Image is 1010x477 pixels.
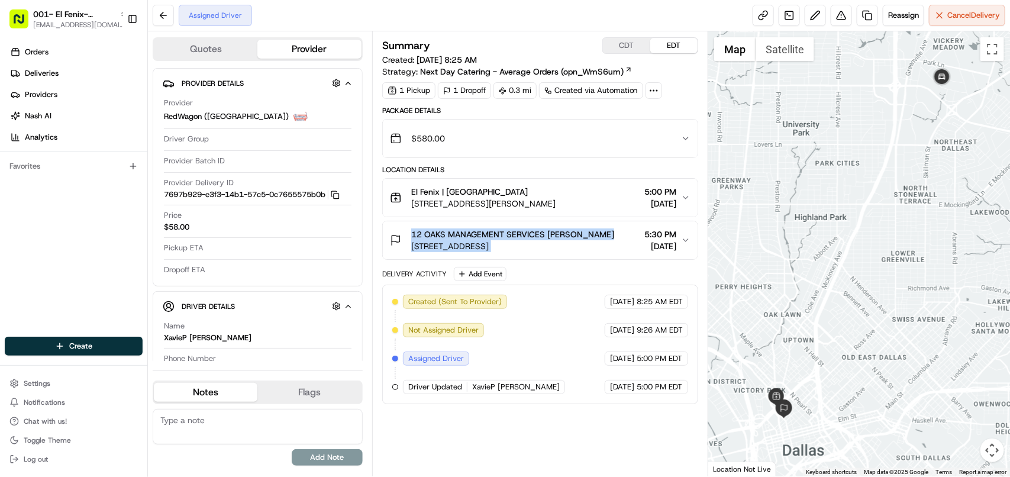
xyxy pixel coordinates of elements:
[711,461,750,476] a: Open this area in Google Maps (opens a new window)
[12,113,33,134] img: 1736555255976-a54dd68f-1ca7-489b-9aae-adbdc363a1c4
[5,432,143,449] button: Toggle Theme
[24,379,50,388] span: Settings
[383,120,698,157] button: $580.00
[382,40,430,51] h3: Summary
[164,353,216,364] span: Phone Number
[383,179,698,217] button: El Fenix | [GEOGRAPHIC_DATA][STREET_ADDRESS][PERSON_NAME]5:00 PM[DATE]
[610,325,634,336] span: [DATE]
[408,296,502,307] span: Created (Sent To Provider)
[610,382,634,392] span: [DATE]
[454,267,506,281] button: Add Event
[164,134,209,144] span: Driver Group
[164,111,289,122] span: RedWagon ([GEOGRAPHIC_DATA])
[539,82,643,99] a: Created via Automation
[24,436,71,445] span: Toggle Theme
[411,228,614,240] span: 12 OAKS MANAGEMENT SERVICES [PERSON_NAME]
[118,201,143,210] span: Pylon
[382,269,447,279] div: Delivery Activity
[472,382,560,392] span: XavieP [PERSON_NAME]
[383,221,698,259] button: 12 OAKS MANAGEMENT SERVICES [PERSON_NAME][STREET_ADDRESS]5:30 PM[DATE]
[33,20,128,30] span: [EMAIL_ADDRESS][DOMAIN_NAME]
[164,333,251,343] div: XavieP [PERSON_NAME]
[5,394,143,411] button: Notifications
[5,157,143,176] div: Favorites
[201,117,215,131] button: Start new chat
[164,210,182,221] span: Price
[154,40,257,59] button: Quotes
[382,82,435,99] div: 1 Pickup
[7,167,95,188] a: 📗Knowledge Base
[164,222,189,233] span: $58.00
[182,79,244,88] span: Provider Details
[12,47,215,66] p: Welcome 👋
[24,172,91,183] span: Knowledge Base
[610,296,634,307] span: [DATE]
[5,64,147,83] a: Deliveries
[438,82,491,99] div: 1 Dropoff
[25,68,59,79] span: Deliveries
[69,341,92,352] span: Create
[164,98,193,108] span: Provider
[164,178,234,188] span: Provider Delivery ID
[417,54,477,65] span: [DATE] 8:25 AM
[25,132,57,143] span: Analytics
[883,5,924,26] button: Reassign
[154,383,257,402] button: Notes
[5,85,147,104] a: Providers
[644,240,676,252] span: [DATE]
[164,321,185,331] span: Name
[980,439,1004,462] button: Map camera controls
[959,469,1006,475] a: Report a map error
[5,413,143,430] button: Chat with us!
[637,353,682,364] span: 5:00 PM EDT
[637,382,682,392] span: 5:00 PM EDT
[24,417,67,426] span: Chat with us!
[382,165,698,175] div: Location Details
[644,228,676,240] span: 5:30 PM
[5,451,143,468] button: Log out
[33,8,115,20] button: 001- El Fenix- [GEOGRAPHIC_DATA]
[411,133,445,144] span: $580.00
[12,12,36,36] img: Nash
[164,189,340,200] button: 7697b929-e3f3-14b1-57c5-0c7655575b0b
[40,125,150,134] div: We're available if you need us!
[806,468,857,476] button: Keyboard shortcuts
[163,73,353,93] button: Provider Details
[382,54,477,66] span: Created:
[603,38,650,53] button: CDT
[100,173,109,182] div: 💻
[24,398,65,407] span: Notifications
[411,186,528,198] span: El Fenix | [GEOGRAPHIC_DATA]
[163,296,353,316] button: Driver Details
[12,173,21,182] div: 📗
[411,240,614,252] span: [STREET_ADDRESS]
[708,462,776,476] div: Location Not Live
[182,302,235,311] span: Driver Details
[637,325,683,336] span: 9:26 AM EDT
[25,111,51,121] span: Nash AI
[929,5,1005,26] button: CancelDelivery
[947,10,1000,21] span: Cancel Delivery
[420,66,633,78] a: Next Day Catering - Average Orders (opn_WmS6um)
[25,89,57,100] span: Providers
[257,383,361,402] button: Flags
[644,186,676,198] span: 5:00 PM
[637,296,683,307] span: 8:25 AM EDT
[420,66,624,78] span: Next Day Catering - Average Orders (opn_WmS6um)
[83,200,143,210] a: Powered byPylon
[293,109,308,124] img: time_to_eat_nevada_logo
[644,198,676,210] span: [DATE]
[5,337,143,356] button: Create
[25,47,49,57] span: Orders
[493,82,537,99] div: 0.3 mi
[408,325,479,336] span: Not Assigned Driver
[411,198,556,210] span: [STREET_ADDRESS][PERSON_NAME]
[408,382,462,392] span: Driver Updated
[164,156,225,166] span: Provider Batch ID
[5,107,147,125] a: Nash AI
[610,353,634,364] span: [DATE]
[864,469,928,475] span: Map data ©2025 Google
[5,128,147,147] a: Analytics
[980,37,1004,61] button: Toggle fullscreen view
